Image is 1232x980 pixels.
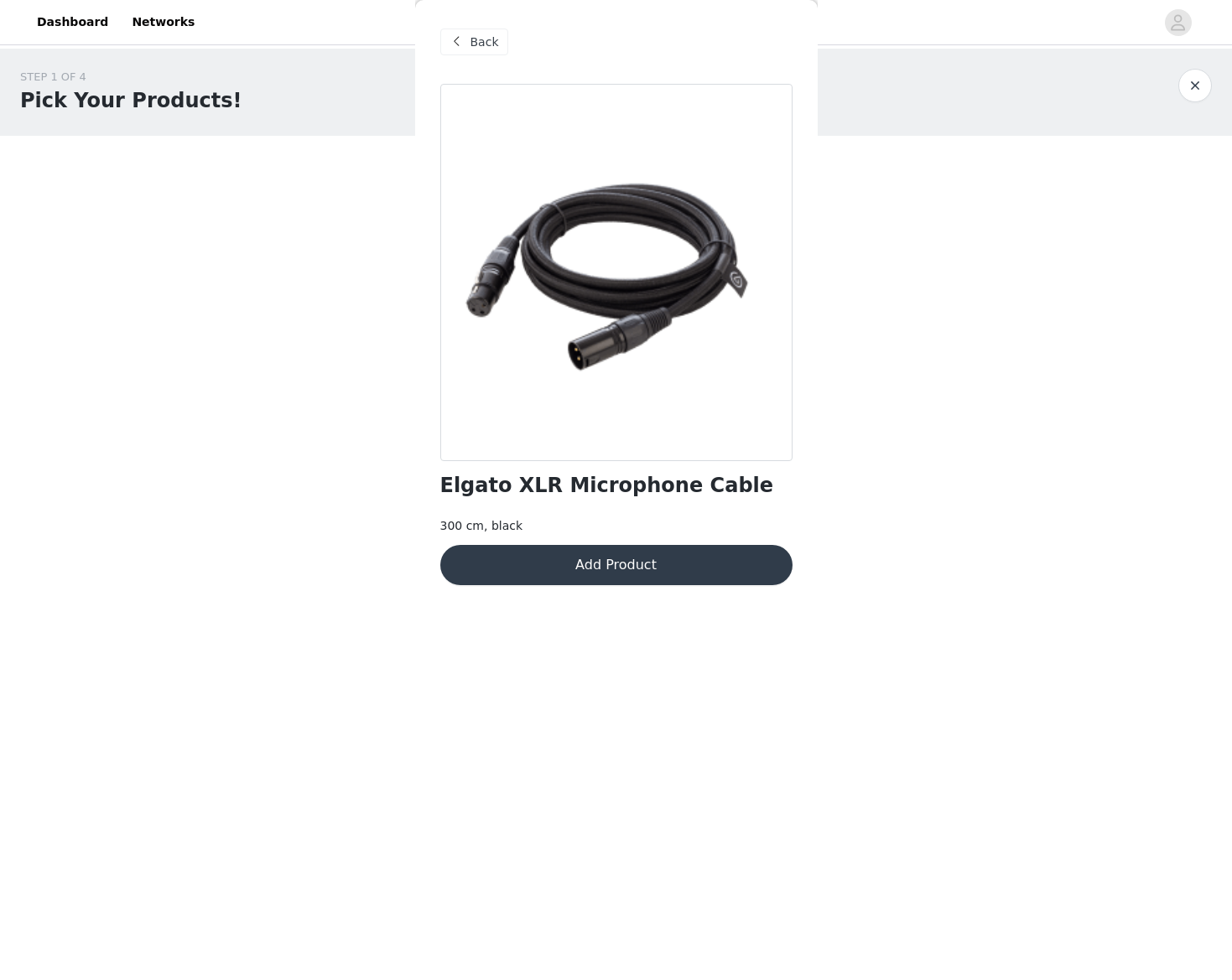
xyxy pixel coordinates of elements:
div: avatar [1170,9,1186,36]
button: Add Product [440,545,793,585]
span: Back [470,34,499,51]
h1: Elgato XLR Microphone Cable [440,474,774,497]
a: Networks [122,3,205,41]
a: Dashboard [27,3,118,41]
span: 300 cm, black [440,519,523,532]
h1: Pick Your Products! [20,86,242,116]
div: STEP 1 OF 4 [20,69,242,86]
